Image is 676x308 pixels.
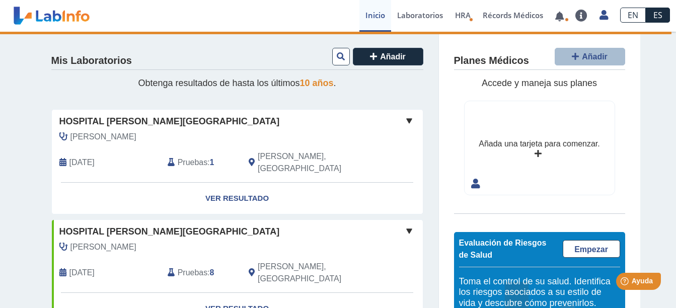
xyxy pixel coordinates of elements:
a: Ver Resultado [52,183,423,214]
span: Añadir [380,52,406,61]
span: HRA [455,10,471,20]
span: Empezar [574,245,608,254]
a: ES [646,8,670,23]
span: Evaluación de Riesgos de Salud [459,239,547,259]
span: 10 años [300,78,334,88]
span: 2025-04-15 [69,267,95,279]
a: EN [620,8,646,23]
span: 2025-09-25 [69,157,95,169]
button: Añadir [353,48,423,65]
span: Ponce, PR [258,261,369,285]
div: : [160,261,241,285]
span: Accede y maneja sus planes [482,78,597,88]
iframe: Help widget launcher [586,269,665,297]
span: Hospital [PERSON_NAME][GEOGRAPHIC_DATA] [59,115,280,128]
b: 8 [210,268,214,277]
span: Pruebas [178,267,207,279]
div: : [160,150,241,175]
span: Velez Rivera, Juan [70,241,136,253]
span: Pruebas [178,157,207,169]
span: Obtenga resultados de hasta los últimos . [138,78,336,88]
div: Añada una tarjeta para comenzar. [479,138,599,150]
a: Empezar [563,240,620,258]
h4: Planes Médicos [454,55,529,67]
span: Ponce, PR [258,150,369,175]
span: Velez Rivera, Juan [70,131,136,143]
span: Hospital [PERSON_NAME][GEOGRAPHIC_DATA] [59,225,280,239]
h4: Mis Laboratorios [51,55,132,67]
button: Añadir [555,48,625,65]
b: 1 [210,158,214,167]
span: Añadir [582,52,608,61]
